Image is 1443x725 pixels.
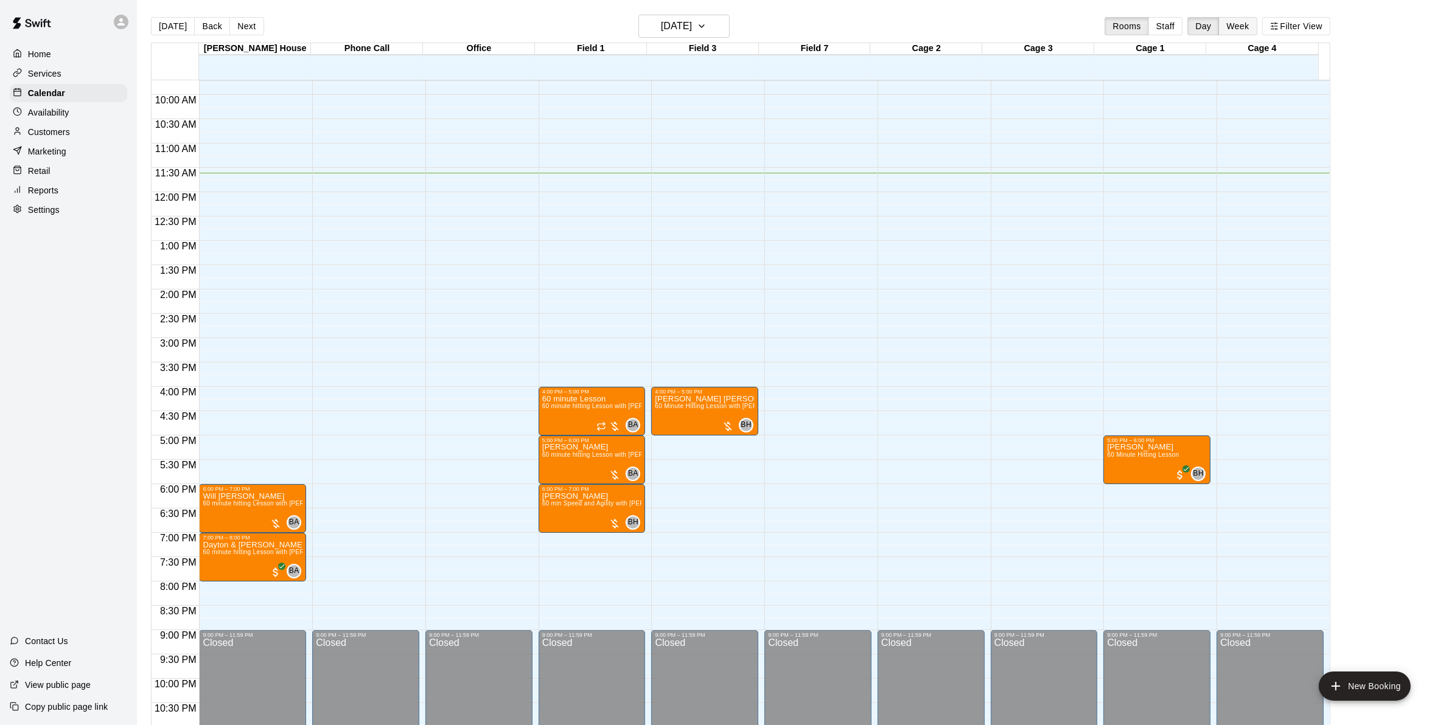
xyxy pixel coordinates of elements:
div: Bailey Hodges [626,515,640,530]
div: Settings [10,201,127,219]
div: Bailey Hodges [1191,467,1206,481]
span: 6:00 PM [157,484,200,494]
span: 1:00 PM [157,241,200,251]
div: 6:00 PM – 7:00 PM [542,486,642,492]
p: View public page [25,679,91,691]
span: 11:30 AM [152,168,200,178]
span: 6:30 PM [157,508,200,519]
p: Customers [28,126,70,138]
span: Bailey Hodges [631,515,640,530]
span: BH [628,516,638,529]
div: 6:00 PM – 7:00 PM [203,486,302,492]
div: Bailey Hodges [739,418,753,432]
div: 9:00 PM – 11:59 PM [881,632,981,638]
div: Office [423,43,535,55]
div: Bryan Anderson [287,564,301,578]
span: 9:00 PM [157,630,200,640]
button: Next [229,17,264,35]
p: Reports [28,184,58,196]
div: 6:00 PM – 7:00 PM: Davis Black [539,484,646,533]
span: 8:00 PM [157,581,200,592]
span: 60 minute hitting Lesson with [PERSON_NAME] [542,403,681,409]
div: 4:00 PM – 5:00 PM [542,389,642,395]
span: BA [289,516,299,529]
p: Settings [28,204,60,216]
button: Filter View [1262,17,1330,35]
div: Bryan Anderson [287,515,301,530]
span: 60 minute hitting Lesson with [PERSON_NAME] [542,451,681,458]
div: 9:00 PM – 11:59 PM [994,632,1094,638]
div: 9:00 PM – 11:59 PM [768,632,868,638]
span: 7:00 PM [157,533,200,543]
span: 4:00 PM [157,387,200,397]
span: 9:30 PM [157,654,200,665]
span: Bailey Hodges [1196,467,1206,481]
span: 8:30 PM [157,606,200,616]
div: 4:00 PM – 5:00 PM [655,389,755,395]
span: 60 minute hitting Lesson with [PERSON_NAME] [203,500,341,507]
p: Retail [28,165,51,177]
div: Phone Call [311,43,423,55]
span: 60 minute hitting Lesson with [PERSON_NAME] [203,549,341,555]
span: 7:30 PM [157,557,200,567]
span: 12:00 PM [152,192,199,203]
p: Availability [28,106,69,119]
h6: [DATE] [661,18,692,35]
div: Bryan Anderson [626,418,640,432]
div: Cage 3 [982,43,1094,55]
p: Services [28,68,61,80]
span: 2:00 PM [157,290,200,300]
div: Field 1 [535,43,647,55]
span: Bryan Anderson [631,418,640,432]
span: 3:00 PM [157,338,200,349]
a: Home [10,45,127,63]
a: Marketing [10,142,127,161]
div: [PERSON_NAME] House [199,43,311,55]
div: Field 7 [759,43,871,55]
p: Calendar [28,87,65,99]
a: Reports [10,181,127,199]
a: Customers [10,123,127,141]
div: 9:00 PM – 11:59 PM [203,632,302,638]
button: Rooms [1105,17,1148,35]
button: Day [1187,17,1219,35]
div: 7:00 PM – 8:00 PM: Dayton & Trenton Wilburn [199,533,306,581]
a: Services [10,64,127,83]
div: 5:00 PM – 6:00 PM: 60 minute hitting Lesson with Bryan Anderson [539,435,646,484]
span: Bryan Anderson [292,515,301,530]
span: BA [289,565,299,577]
div: 5:00 PM – 6:00 PM [542,437,642,443]
p: Copy public page link [25,701,108,713]
a: Calendar [10,84,127,102]
div: 9:00 PM – 11:59 PM [542,632,642,638]
span: 10:00 PM [152,679,199,689]
div: 6:00 PM – 7:00 PM: Will Spotts [199,484,306,533]
button: add [1319,671,1411,701]
div: Availability [10,103,127,122]
span: 60 Minute Hitting Lesson with [PERSON_NAME] [655,403,795,409]
span: 3:30 PM [157,362,200,373]
div: 7:00 PM – 8:00 PM [203,535,302,541]
span: BH [741,419,751,431]
span: 5:00 PM [157,435,200,446]
div: Cage 4 [1206,43,1318,55]
p: Contact Us [25,635,68,647]
div: Field 3 [647,43,759,55]
div: 9:00 PM – 11:59 PM [429,632,529,638]
p: Marketing [28,145,66,158]
span: 2:30 PM [157,314,200,324]
button: Staff [1148,17,1183,35]
span: 10:30 AM [152,119,200,130]
span: BH [1193,468,1203,480]
span: 1:30 PM [157,265,200,276]
span: Recurring event [596,421,606,431]
span: Bailey Hodges [744,418,753,432]
span: 60 min Speed and Agility with [PERSON_NAME] [542,500,682,507]
p: Home [28,48,51,60]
